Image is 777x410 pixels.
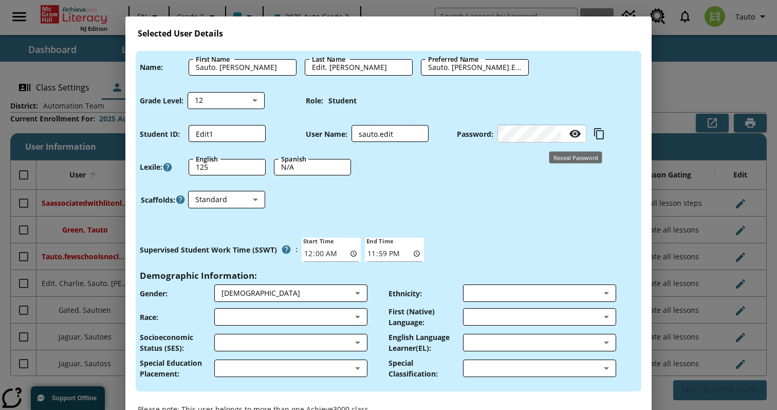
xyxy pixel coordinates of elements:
[306,95,323,106] p: Role :
[312,55,345,64] label: Last Name
[302,237,334,245] label: Start Time
[365,237,394,245] label: End Time
[140,270,257,281] h4: Demographic Information :
[140,129,180,139] p: Student ID :
[306,129,347,139] p: User Name :
[196,154,218,164] label: English
[388,306,463,328] p: First (Native) Language :
[140,288,168,299] p: Gender :
[428,55,478,64] label: Preferred Name
[196,55,230,64] label: First Name
[457,129,493,139] p: Password :
[140,332,214,353] p: Socioeconomic Status (SES) :
[388,332,463,353] p: English Language Learner(EL) :
[140,358,214,379] p: Special Education Placement :
[138,29,639,39] h3: Selected User Details
[277,240,295,259] button: Supervised Student Work Time is the timeframe when students can take LevelSet and when lessons ar...
[188,92,265,109] div: Grade Level
[140,162,162,172] p: Lexile :
[162,162,173,172] a: Click here to know more about Lexiles, Will open in new tab
[140,62,163,73] p: Name :
[140,312,158,323] p: Race :
[497,126,586,142] div: Password
[140,95,183,106] p: Grade Level :
[188,191,265,208] div: Scaffolds
[188,92,265,109] div: 12
[549,152,602,164] div: Reveal Password
[221,288,351,298] div: Male
[281,154,306,164] label: Spanish
[141,194,175,205] p: Scaffolds :
[328,95,357,106] p: Student
[140,240,298,259] div: :
[189,126,266,142] div: Student ID
[175,194,186,205] button: Click here to know more about Scaffolds
[351,126,429,142] div: User Name
[188,191,265,208] div: Standard
[590,125,608,142] button: Copy text to clipboard
[140,244,277,255] p: Supervised Student Work Time (SSWT)
[565,123,585,144] button: Reveal Password
[388,288,422,299] p: Ethnicity :
[388,358,463,379] p: Special Classification :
